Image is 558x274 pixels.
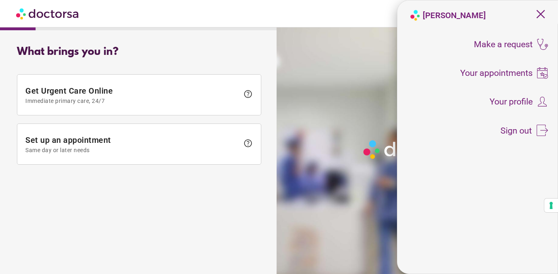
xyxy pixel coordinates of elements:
span: Get Urgent Care Online [25,86,239,104]
span: close [533,6,548,22]
img: Doctorsa.com [16,4,80,23]
span: Immediate primary care, 24/7 [25,98,239,104]
img: icons8-stethoscope-100.png [537,39,548,50]
span: Your appointments [460,69,533,77]
span: help [243,138,253,148]
span: help [243,89,253,99]
img: icons8-customer-100.png [537,96,548,107]
span: Make a request [474,40,533,49]
strong: [PERSON_NAME] [423,10,486,20]
img: icons8-sign-out-50.png [537,125,548,136]
img: logo-doctorsa-baloon.png [409,10,421,21]
img: Logo-Doctorsa-trans-White-partial-flat.png [360,137,472,162]
span: Set up an appointment [25,135,239,153]
div: What brings you in? [17,46,261,58]
span: Same day or later needs [25,147,239,153]
img: icons8-booking-100.png [537,67,548,79]
span: Sign out [500,126,532,135]
button: Your consent preferences for tracking technologies [544,199,558,212]
span: Your profile [490,97,533,106]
